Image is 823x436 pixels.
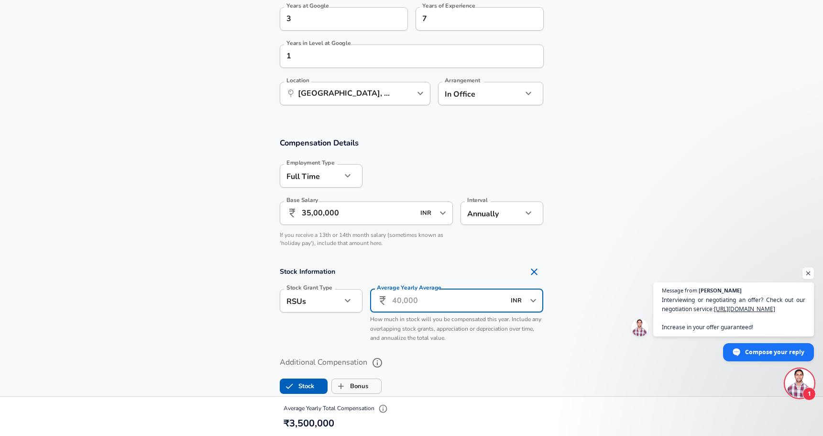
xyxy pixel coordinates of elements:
input: 1 [280,45,523,68]
label: Stock [280,377,314,395]
span: Compose your reply [745,344,804,360]
span: Bonus [332,377,350,395]
label: Base Salary [286,197,318,203]
div: Annually [461,201,522,225]
p: If you receive a 13th or 14th month salary (sometimes known as 'holiday pay'), include that amoun... [280,231,453,247]
span: Average Yearly Total Compensation [284,404,390,412]
button: Explain Total Compensation [376,402,390,416]
label: Arrangement [445,78,480,83]
span: How much in stock will you be compensated this year. Include any overlapping stock grants, apprec... [370,315,541,342]
label: Bonus [332,377,368,395]
span: [PERSON_NAME] [699,288,742,293]
input: 40,000 [392,289,505,313]
button: Open [527,294,540,307]
label: Years of Experience [422,3,475,9]
div: Open chat [785,369,814,398]
button: help [369,355,385,371]
span: 1 [802,387,816,401]
h4: Stock Information [280,262,544,281]
div: Full Time [280,164,341,188]
button: Remove Section [525,262,544,281]
label: Years at Google [286,3,329,9]
span: Message from [662,288,697,293]
label: Employment Type [286,160,335,166]
input: USD [508,293,527,308]
label: Stock Grant Type [286,285,332,291]
button: Open [436,206,450,220]
span: Stock [280,377,298,395]
button: StockStock [280,379,328,394]
input: 100,000 [302,201,415,225]
div: In Office [438,82,508,105]
label: Location [286,78,309,83]
span: Yearly [401,283,417,291]
span: Interviewing or negotiating an offer? Check out our negotiation service: Increase in your offer g... [662,295,805,332]
h3: Compensation Details [280,137,544,148]
button: Open [414,87,427,100]
button: BonusBonus [331,379,382,394]
label: Additional Compensation [280,355,544,371]
input: 0 [280,7,387,31]
div: RSUs [280,289,341,313]
label: Average Average [377,285,441,291]
input: 7 [416,7,523,31]
input: USD [417,206,437,221]
label: Years in Level at Google [286,40,351,46]
label: Interval [467,197,488,203]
